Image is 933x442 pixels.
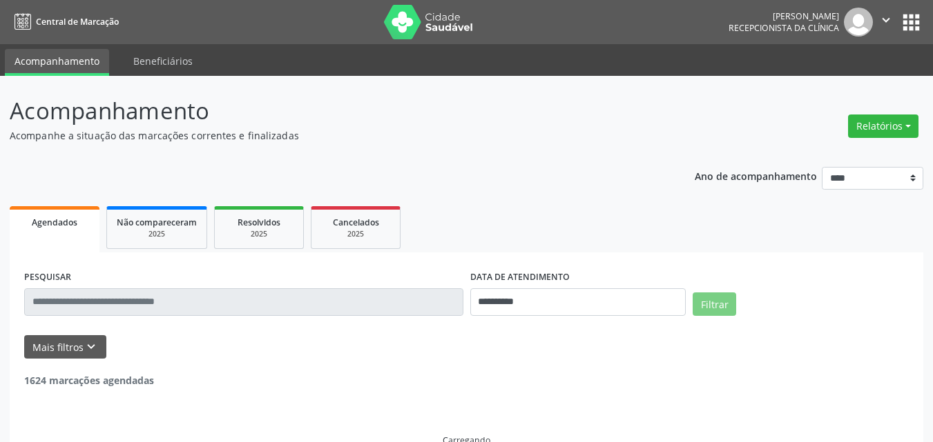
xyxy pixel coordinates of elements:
[124,49,202,73] a: Beneficiários
[32,217,77,228] span: Agendados
[238,217,280,228] span: Resolvidos
[24,335,106,359] button: Mais filtroskeyboard_arrow_down
[24,374,154,387] strong: 1624 marcações agendadas
[117,229,197,239] div: 2025
[5,49,109,76] a: Acompanhamento
[84,339,99,354] i: keyboard_arrow_down
[729,22,839,34] span: Recepcionista da clínica
[693,292,736,316] button: Filtrar
[848,114,918,138] button: Relatórios
[224,229,294,239] div: 2025
[878,12,894,28] i: 
[695,167,817,184] p: Ano de acompanhamento
[844,8,873,37] img: img
[873,8,899,37] button: 
[36,16,119,28] span: Central de Marcação
[117,217,197,228] span: Não compareceram
[899,10,923,34] button: apps
[729,10,839,22] div: [PERSON_NAME]
[24,267,71,288] label: PESQUISAR
[470,267,570,288] label: DATA DE ATENDIMENTO
[321,229,390,239] div: 2025
[10,128,649,143] p: Acompanhe a situação das marcações correntes e finalizadas
[333,217,379,228] span: Cancelados
[10,94,649,128] p: Acompanhamento
[10,10,119,33] a: Central de Marcação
